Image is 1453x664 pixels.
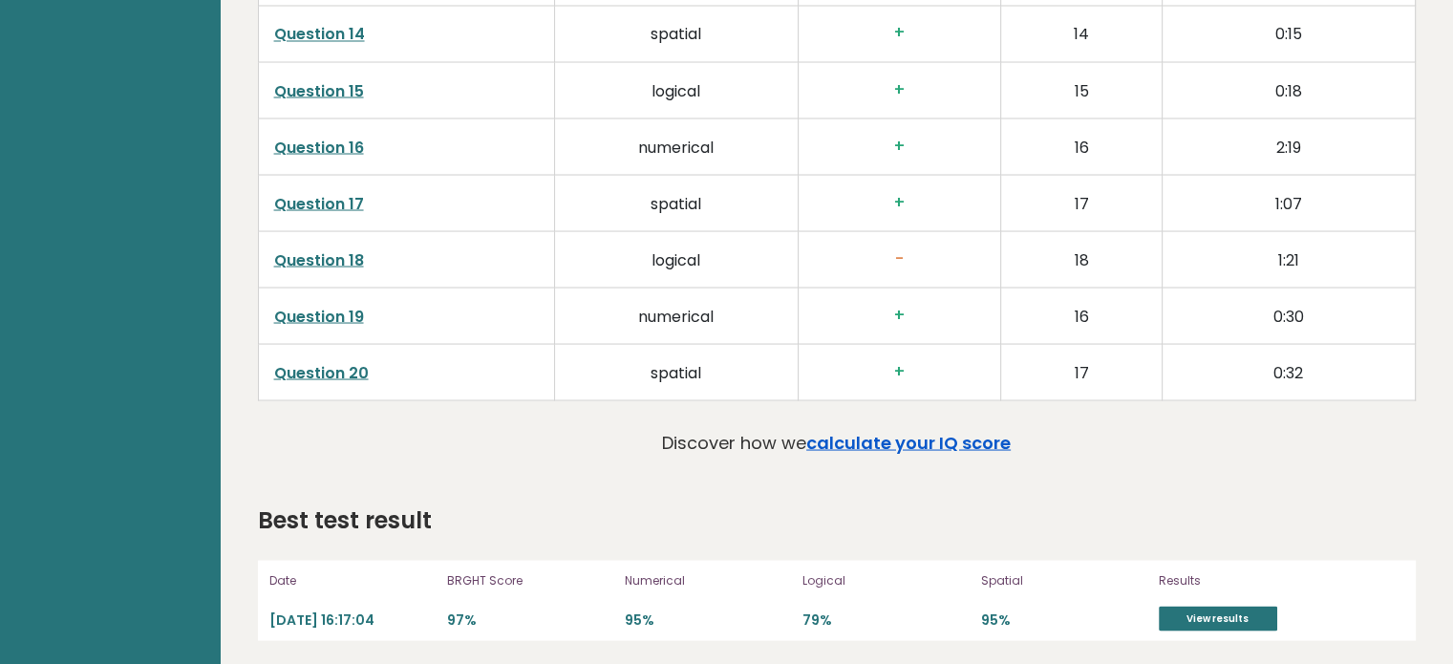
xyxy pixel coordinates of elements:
p: Discover how we [662,429,1011,455]
p: Results [1159,571,1359,589]
p: [DATE] 16:17:04 [269,610,436,629]
td: spatial [554,175,798,231]
td: logical [554,62,798,118]
td: 0:32 [1162,344,1415,400]
td: 1:21 [1162,231,1415,288]
p: Logical [802,571,969,589]
h3: + [814,305,985,325]
td: 0:15 [1162,6,1415,62]
td: numerical [554,288,798,344]
a: Question 14 [274,23,365,45]
p: 95% [981,610,1147,629]
p: 79% [802,610,969,629]
a: View results [1159,606,1277,631]
h3: + [814,192,985,212]
h3: - [814,248,985,268]
h3: + [814,136,985,156]
a: calculate your IQ score [806,430,1011,454]
p: 95% [625,610,791,629]
p: Numerical [625,571,791,589]
td: 14 [1001,6,1163,62]
td: 1:07 [1162,175,1415,231]
h3: + [814,361,985,381]
td: 0:30 [1162,288,1415,344]
td: 16 [1001,288,1163,344]
td: 2:19 [1162,118,1415,175]
td: 17 [1001,175,1163,231]
td: 16 [1001,118,1163,175]
td: spatial [554,344,798,400]
a: Question 20 [274,361,369,383]
a: Question 16 [274,136,364,158]
h2: Best test result [258,503,432,537]
td: 0:18 [1162,62,1415,118]
td: numerical [554,118,798,175]
td: logical [554,231,798,288]
a: Question 18 [274,248,364,270]
p: BRGHT Score [447,571,613,589]
h3: + [814,79,985,99]
td: 15 [1001,62,1163,118]
td: 17 [1001,344,1163,400]
td: 18 [1001,231,1163,288]
p: Date [269,571,436,589]
p: 97% [447,610,613,629]
p: Spatial [981,571,1147,589]
a: Question 17 [274,192,364,214]
a: Question 15 [274,79,364,101]
h3: + [814,23,985,43]
td: spatial [554,6,798,62]
a: Question 19 [274,305,364,327]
